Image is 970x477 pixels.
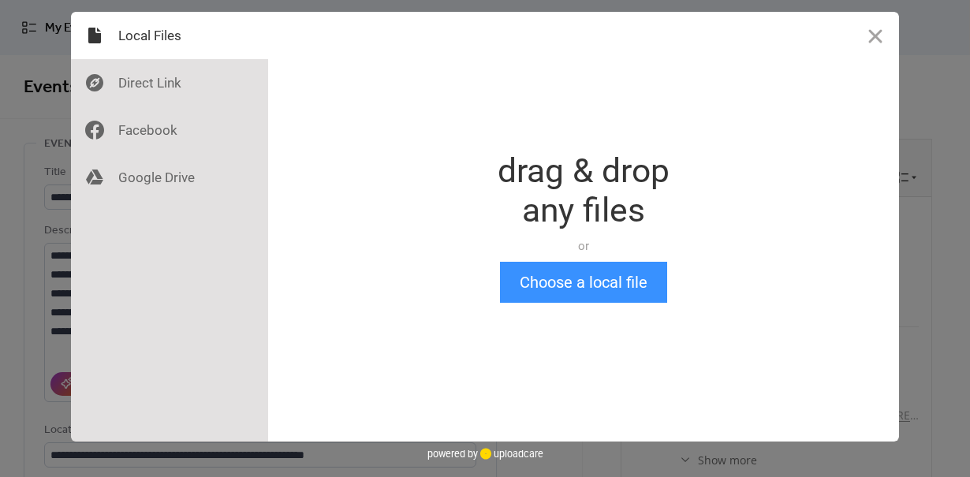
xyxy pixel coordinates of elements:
[478,448,543,460] a: uploadcare
[427,442,543,465] div: powered by
[71,59,268,106] div: Direct Link
[500,262,667,303] button: Choose a local file
[71,106,268,154] div: Facebook
[71,154,268,201] div: Google Drive
[498,238,670,254] div: or
[498,151,670,230] div: drag & drop any files
[852,12,899,59] button: Close
[71,12,268,59] div: Local Files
